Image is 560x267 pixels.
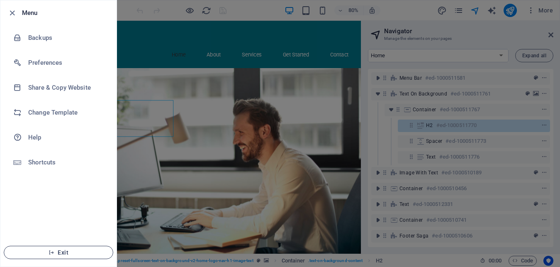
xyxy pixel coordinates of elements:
[28,83,105,93] h6: Share & Copy Website
[11,249,106,256] span: Exit
[28,157,105,167] h6: Shortcuts
[4,246,113,259] button: Exit
[28,132,105,142] h6: Help
[28,33,105,43] h6: Backups
[28,108,105,118] h6: Change Template
[0,125,117,150] a: Help
[22,8,110,18] h6: Menu
[28,58,105,68] h6: Preferences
